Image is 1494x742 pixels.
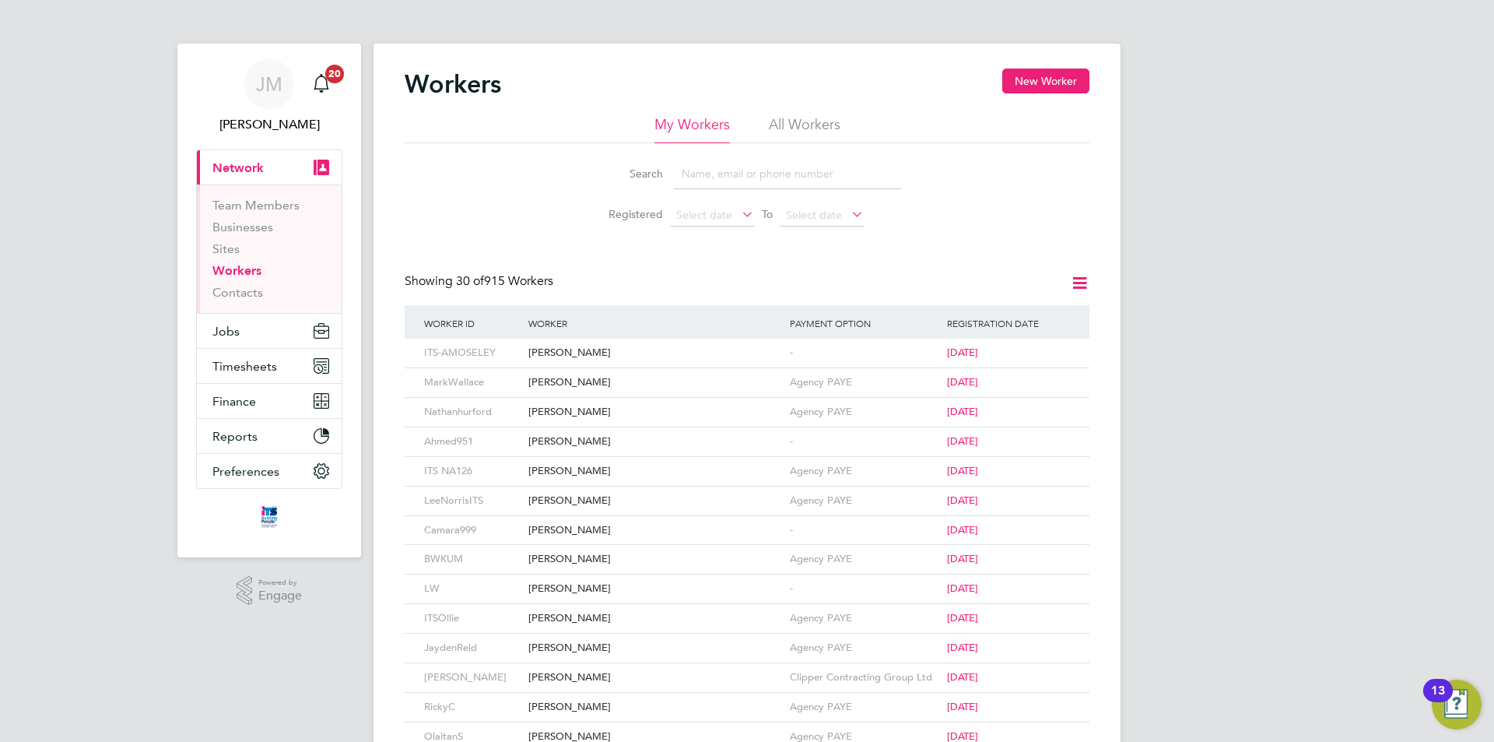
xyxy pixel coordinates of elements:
div: ITS-AMOSELEY [420,339,524,367]
a: Ahmed951[PERSON_NAME]-[DATE] [420,427,1074,440]
div: Showing [405,273,556,290]
div: Clipper Contracting Group Ltd [786,663,943,692]
span: Jobs [212,324,240,339]
div: - [786,339,943,367]
span: [DATE] [947,346,978,359]
span: Powered by [258,576,302,589]
div: [PERSON_NAME] [524,487,786,515]
span: [DATE] [947,434,978,448]
a: ITS NA126[PERSON_NAME]Agency PAYE[DATE] [420,456,1074,469]
div: Payment Option [786,305,943,341]
a: ITSOllie[PERSON_NAME]Agency PAYE[DATE] [420,603,1074,617]
img: itsconstruction-logo-retina.png [258,505,280,529]
span: Network [212,160,264,175]
a: Sites [212,241,240,256]
div: Network [197,185,342,313]
div: - [786,516,943,545]
button: Jobs [197,314,342,348]
h2: Workers [405,69,501,100]
div: BWKUM [420,545,524,574]
span: 915 Workers [456,273,553,289]
div: [PERSON_NAME] [524,516,786,545]
span: [DATE] [947,552,978,565]
div: Agency PAYE [786,368,943,397]
input: Name, email or phone number [674,159,901,189]
a: Nathanhurford[PERSON_NAME]Agency PAYE[DATE] [420,397,1074,410]
div: Worker ID [420,305,524,341]
div: [PERSON_NAME] [524,663,786,692]
label: Registered [593,207,663,221]
div: [PERSON_NAME] [524,457,786,486]
div: Agency PAYE [786,693,943,722]
div: [PERSON_NAME] [524,575,786,603]
span: [DATE] [947,523,978,536]
li: All Workers [769,115,840,143]
a: Contacts [212,285,263,300]
span: 20 [325,65,344,83]
span: Select date [676,208,732,222]
div: - [786,427,943,456]
span: [DATE] [947,641,978,654]
span: [DATE] [947,494,978,507]
div: Agency PAYE [786,398,943,427]
span: [DATE] [947,611,978,624]
button: Open Resource Center, 13 new notifications [1432,680,1482,730]
a: 20 [306,59,337,109]
a: MarkWallace[PERSON_NAME]Agency PAYE[DATE] [420,367,1074,381]
a: [PERSON_NAME][PERSON_NAME]Clipper Contracting Group Ltd[DATE] [420,663,1074,676]
span: To [757,204,777,224]
span: Reports [212,429,258,444]
a: Go to home page [196,505,342,529]
span: 30 of [456,273,484,289]
a: BWKUM[PERSON_NAME]Agency PAYE[DATE] [420,544,1074,557]
a: Team Members [212,198,300,213]
div: [PERSON_NAME] [524,693,786,722]
div: [PERSON_NAME] [524,634,786,663]
a: JaydenReid[PERSON_NAME]Agency PAYE[DATE] [420,633,1074,646]
div: [PERSON_NAME] [524,398,786,427]
div: [PERSON_NAME] [524,339,786,367]
span: [DATE] [947,405,978,418]
span: Finance [212,394,256,409]
button: Preferences [197,454,342,488]
span: [DATE] [947,700,978,713]
button: Reports [197,419,342,453]
a: Workers [212,263,261,278]
li: My Workers [654,115,730,143]
div: Agency PAYE [786,604,943,633]
div: Ahmed951 [420,427,524,456]
div: Agency PAYE [786,487,943,515]
a: JM[PERSON_NAME] [196,59,342,134]
span: Engage [258,589,302,603]
a: ITS-AMOSELEY[PERSON_NAME]-[DATE] [420,338,1074,351]
div: MarkWallace [420,368,524,397]
a: LeeNorrisITS[PERSON_NAME]Agency PAYE[DATE] [420,486,1074,499]
div: Agency PAYE [786,457,943,486]
button: New Worker [1002,69,1089,93]
span: JM [256,74,282,94]
button: Finance [197,384,342,418]
div: [PERSON_NAME] [524,427,786,456]
div: - [786,575,943,603]
div: Registration Date [943,305,1074,341]
span: Preferences [212,464,279,479]
button: Timesheets [197,349,342,383]
div: LeeNorrisITS [420,487,524,515]
a: Powered byEngage [237,576,303,606]
label: Search [593,167,663,181]
div: Worker [524,305,786,341]
div: [PERSON_NAME] [420,663,524,692]
div: ITSOllie [420,604,524,633]
div: Agency PAYE [786,634,943,663]
button: Network [197,150,342,185]
a: OlaitanS[PERSON_NAME]Agency PAYE[DATE] [420,722,1074,735]
div: ITS NA126 [420,457,524,486]
span: Select date [786,208,842,222]
span: [DATE] [947,375,978,389]
div: JaydenReid [420,634,524,663]
span: Joe Melmoth [196,115,342,134]
div: 13 [1431,691,1445,711]
div: [PERSON_NAME] [524,604,786,633]
span: Timesheets [212,359,277,374]
span: [DATE] [947,464,978,477]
